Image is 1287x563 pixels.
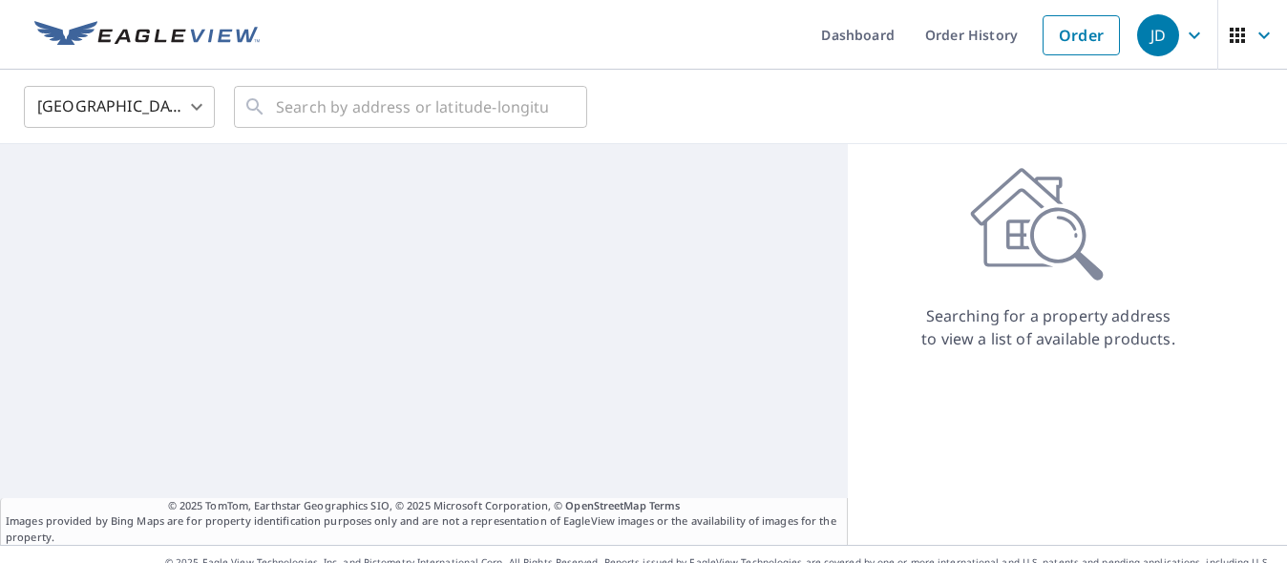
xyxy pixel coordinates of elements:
span: © 2025 TomTom, Earthstar Geographics SIO, © 2025 Microsoft Corporation, © [168,498,681,514]
div: JD [1137,14,1179,56]
div: [GEOGRAPHIC_DATA] [24,80,215,134]
a: Order [1043,15,1120,55]
a: Terms [649,498,681,512]
a: OpenStreetMap [565,498,645,512]
img: EV Logo [34,21,260,50]
input: Search by address or latitude-longitude [276,80,548,134]
p: Searching for a property address to view a list of available products. [920,304,1176,350]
